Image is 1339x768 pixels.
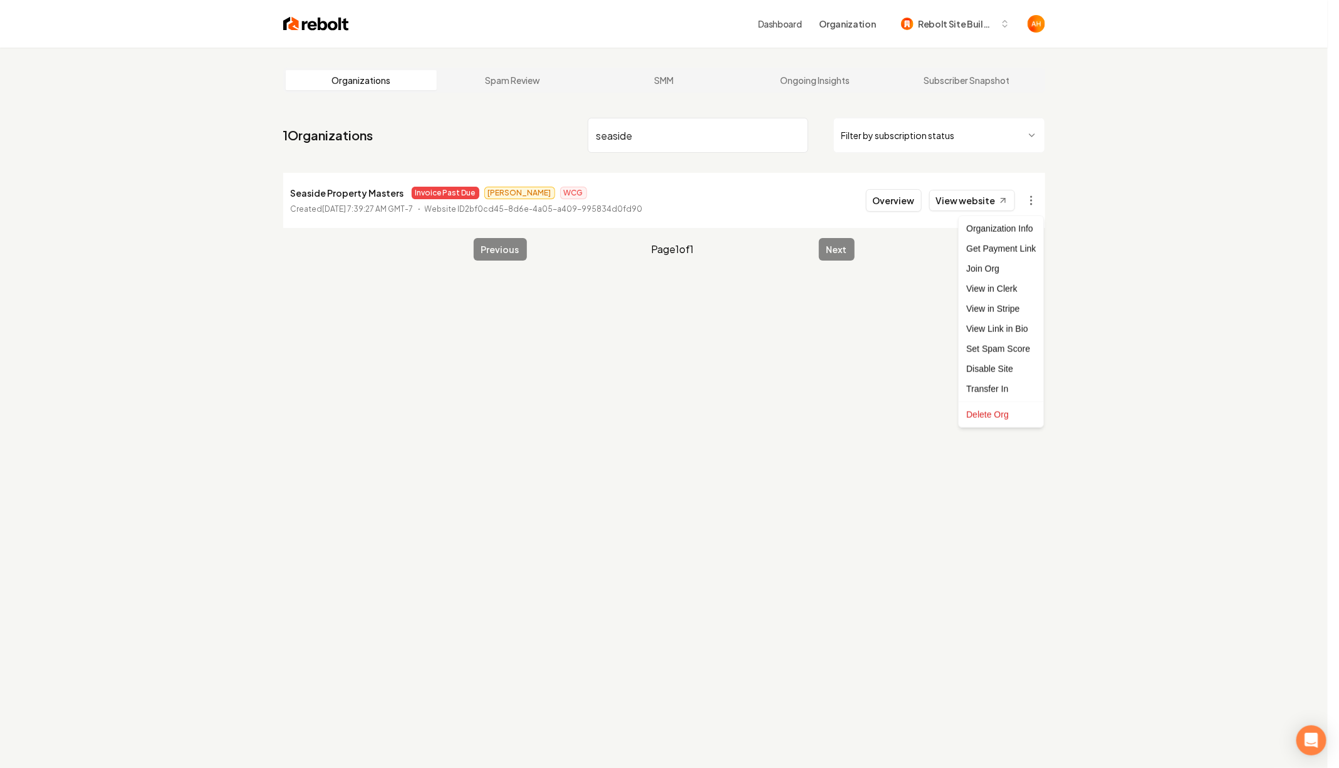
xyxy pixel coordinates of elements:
[961,319,1041,339] a: View Link in Bio
[961,259,1041,279] div: Join Org
[961,219,1041,239] div: Organization Info
[961,359,1041,379] div: Disable Site
[961,239,1041,259] div: Get Payment Link
[961,279,1041,299] a: View in Clerk
[961,339,1041,359] div: Set Spam Score
[961,379,1041,399] div: Transfer In
[961,299,1041,319] a: View in Stripe
[961,405,1041,425] div: Delete Org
